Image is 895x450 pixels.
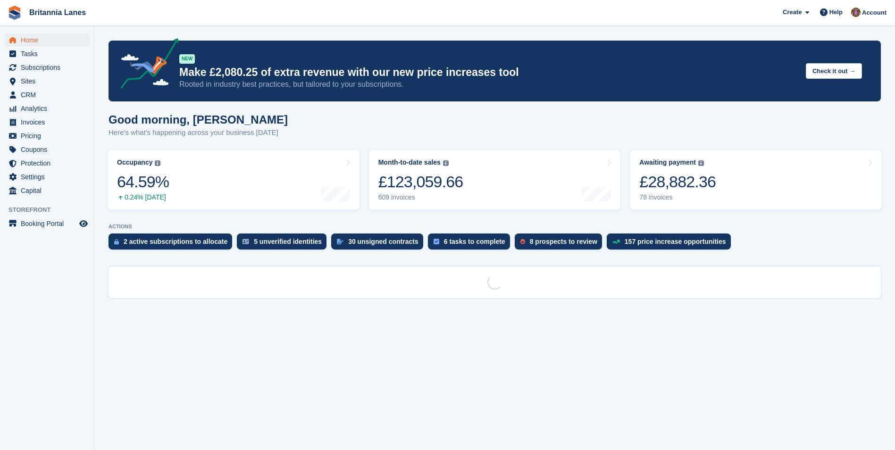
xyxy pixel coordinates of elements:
a: 8 prospects to review [515,233,607,254]
a: menu [5,88,89,101]
span: Capital [21,184,77,197]
div: NEW [179,54,195,64]
p: Rooted in industry best practices, but tailored to your subscriptions. [179,79,798,90]
img: icon-info-grey-7440780725fd019a000dd9b08b2336e03edf1995a4989e88bcd33f0948082b44.svg [155,160,160,166]
a: menu [5,61,89,74]
a: Month-to-date sales £123,059.66 609 invoices [369,150,621,210]
a: menu [5,129,89,142]
a: 6 tasks to complete [428,233,515,254]
a: menu [5,47,89,60]
img: verify_identity-adf6edd0f0f0b5bbfe63781bf79b02c33cf7c696d77639b501bdc392416b5a36.svg [243,239,249,244]
img: icon-info-grey-7440780725fd019a000dd9b08b2336e03edf1995a4989e88bcd33f0948082b44.svg [443,160,449,166]
img: Andy Collier [851,8,861,17]
a: Britannia Lanes [25,5,90,20]
img: active_subscription_to_allocate_icon-d502201f5373d7db506a760aba3b589e785aa758c864c3986d89f69b8ff3... [114,239,119,245]
span: Storefront [8,205,94,215]
img: stora-icon-8386f47178a22dfd0bd8f6a31ec36ba5ce8667c1dd55bd0f319d3a0aa187defe.svg [8,6,22,20]
span: Settings [21,170,77,183]
a: menu [5,75,89,88]
a: Awaiting payment £28,882.36 78 invoices [630,150,882,210]
a: menu [5,143,89,156]
span: Protection [21,157,77,170]
a: menu [5,33,89,47]
button: Check it out → [806,63,862,79]
span: Subscriptions [21,61,77,74]
img: icon-info-grey-7440780725fd019a000dd9b08b2336e03edf1995a4989e88bcd33f0948082b44.svg [698,160,704,166]
div: 0.24% [DATE] [117,193,169,201]
img: contract_signature_icon-13c848040528278c33f63329250d36e43548de30e8caae1d1a13099fd9432cc5.svg [337,239,343,244]
div: 157 price increase opportunities [625,238,726,245]
span: CRM [21,88,77,101]
a: menu [5,170,89,183]
a: menu [5,217,89,230]
div: 8 prospects to review [530,238,597,245]
div: 64.59% [117,172,169,192]
div: 5 unverified identities [254,238,322,245]
a: 30 unsigned contracts [331,233,428,254]
span: Coupons [21,143,77,156]
span: Account [862,8,887,17]
div: 2 active subscriptions to allocate [124,238,227,245]
span: Help [829,8,843,17]
img: task-75834270c22a3079a89374b754ae025e5fb1db73e45f91037f5363f120a921f8.svg [434,239,439,244]
a: menu [5,116,89,129]
a: Preview store [78,218,89,229]
div: Occupancy [117,158,152,167]
img: price-adjustments-announcement-icon-8257ccfd72463d97f412b2fc003d46551f7dbcb40ab6d574587a9cd5c0d94... [113,38,179,92]
div: 609 invoices [378,193,463,201]
span: Sites [21,75,77,88]
div: 6 tasks to complete [444,238,505,245]
span: Booking Portal [21,217,77,230]
a: menu [5,102,89,115]
span: Analytics [21,102,77,115]
a: 5 unverified identities [237,233,331,254]
div: 30 unsigned contracts [348,238,418,245]
a: menu [5,157,89,170]
p: Here's what's happening across your business [DATE] [109,127,288,138]
h1: Good morning, [PERSON_NAME] [109,113,288,126]
div: 78 invoices [639,193,716,201]
p: ACTIONS [109,224,881,230]
span: Invoices [21,116,77,129]
div: Month-to-date sales [378,158,441,167]
a: 157 price increase opportunities [607,233,736,254]
div: Awaiting payment [639,158,696,167]
span: Home [21,33,77,47]
p: Make £2,080.25 of extra revenue with our new price increases tool [179,66,798,79]
div: £123,059.66 [378,172,463,192]
span: Create [783,8,802,17]
span: Tasks [21,47,77,60]
div: £28,882.36 [639,172,716,192]
a: menu [5,184,89,197]
span: Pricing [21,129,77,142]
img: price_increase_opportunities-93ffe204e8149a01c8c9dc8f82e8f89637d9d84a8eef4429ea346261dce0b2c0.svg [612,240,620,244]
a: Occupancy 64.59% 0.24% [DATE] [108,150,360,210]
a: 2 active subscriptions to allocate [109,233,237,254]
img: prospect-51fa495bee0391a8d652442698ab0144808aea92771e9ea1ae160a38d050c398.svg [520,239,525,244]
